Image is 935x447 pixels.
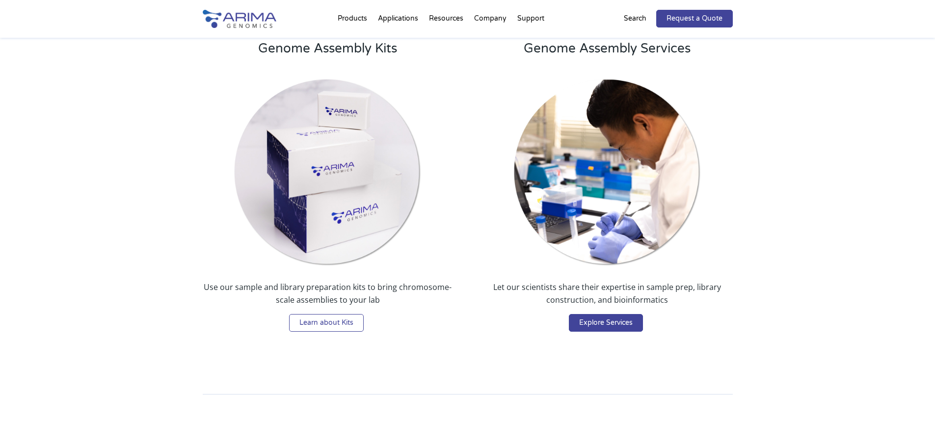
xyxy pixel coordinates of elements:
img: Arima Services_round [513,79,701,266]
a: Request a Quote [656,10,733,27]
img: Arima-Genomics-logo [203,10,276,28]
a: Explore Services [569,314,643,332]
img: Arima Kits_round [234,79,422,266]
p: Let our scientists share their expertise in sample prep, library construction, and bioinformatics [482,281,732,314]
p: Use our sample and library preparation kits to bring chromosome-scale assemblies to your lab [203,281,453,314]
h3: Genome Assembly Services [482,41,732,64]
h3: Genome Assembly Kits [203,41,453,64]
a: Learn about Kits [289,314,364,332]
p: Search [624,12,646,25]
